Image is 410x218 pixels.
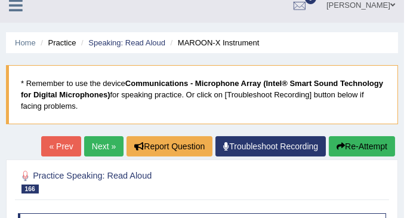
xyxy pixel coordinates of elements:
a: Speaking: Read Aloud [88,38,165,47]
h2: Practice Speaking: Read Aloud [18,168,246,194]
a: Troubleshoot Recording [215,136,326,156]
a: Home [15,38,36,47]
button: Report Question [127,136,212,156]
b: Communications - Microphone Array (Intel® Smart Sound Technology for Digital Microphones) [21,79,383,99]
a: « Prev [41,136,81,156]
a: Next » [84,136,124,156]
li: MAROON-X Instrument [168,37,260,48]
li: Practice [38,37,76,48]
span: 166 [21,185,39,194]
blockquote: * Remember to use the device for speaking practice. Or click on [Troubleshoot Recording] button b... [6,65,398,124]
button: Re-Attempt [329,136,395,156]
